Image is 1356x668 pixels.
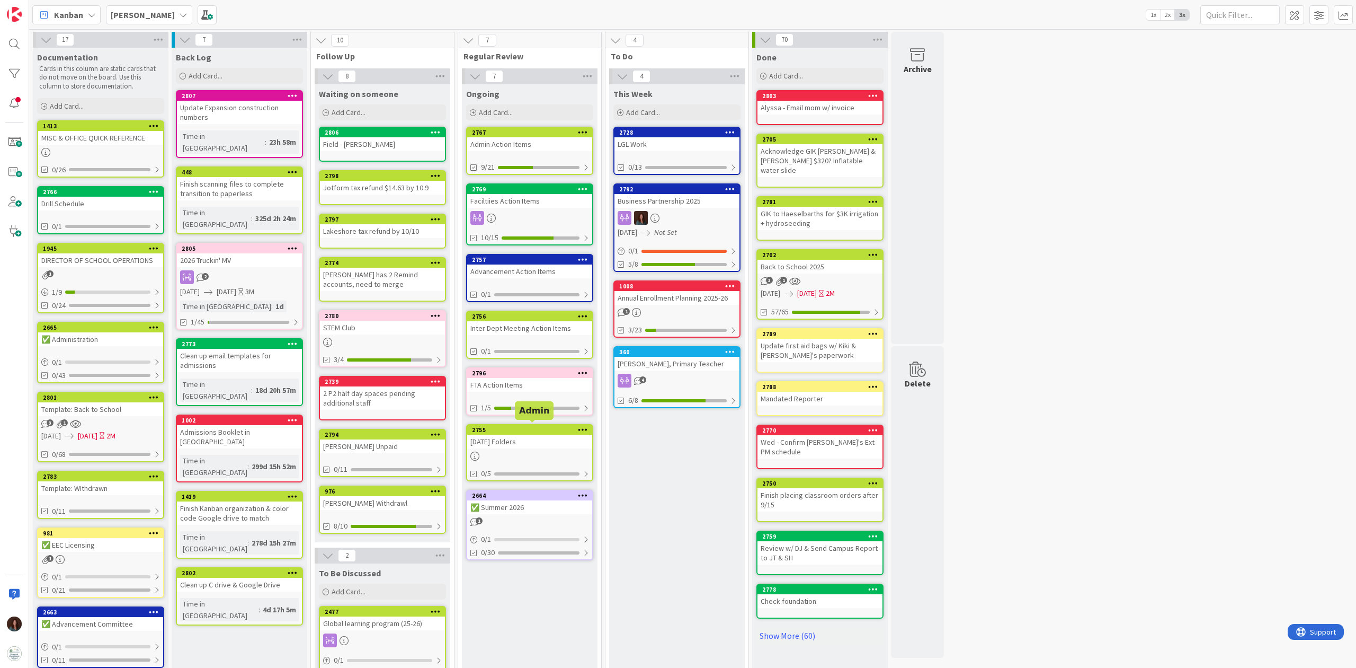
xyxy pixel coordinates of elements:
div: 2798 [320,171,445,181]
div: Acknowledge GIK [PERSON_NAME] & [PERSON_NAME] $320? Inflatable water slide [757,144,882,177]
div: 0/1 [38,356,163,369]
span: 0/30 [481,547,495,558]
span: : [247,537,249,549]
div: 2663✅ Advancement Committee [38,608,163,631]
div: ✅ Summer 2026 [467,500,592,514]
div: 2788 [757,382,882,392]
span: 2x [1161,10,1175,20]
div: Back to School 2025 [757,260,882,274]
div: 325d 2h 24m [253,213,299,224]
div: 1945 [43,245,163,252]
div: ✅ EEC Licensing [38,538,163,552]
div: 2794[PERSON_NAME] Unpaid [320,430,445,453]
span: 10/15 [481,232,498,243]
div: Jotform tax refund $14.63 by 10.9 [320,181,445,195]
span: 3/23 [628,324,642,336]
div: 2788 [762,383,882,391]
div: 2757 [467,255,592,265]
div: Finish placing classroom orders after 9/15 [757,488,882,512]
div: 360[PERSON_NAME], Primary Teacher [614,347,739,371]
div: 2788Mandated Reporter [757,382,882,406]
div: 2798Jotform tax refund $14.63 by 10.9 [320,171,445,195]
div: 2728 [619,129,739,136]
div: FTA Action Items [467,378,592,392]
div: 976 [320,487,445,496]
div: STEM Club [320,321,445,335]
div: 2756 [467,312,592,321]
img: avatar [7,646,22,661]
span: 1 [61,419,68,426]
div: 981 [38,529,163,538]
div: 2769Faciltiies Action Items [467,184,592,208]
div: 27392 P2 half day spaces pending additional staff [320,377,445,410]
span: Follow Up [316,51,441,61]
span: 2 [202,273,209,280]
span: [DATE] [41,430,61,442]
div: 2 P2 half day spaces pending additional staff [320,386,445,410]
div: 1413MISC & OFFICE QUICK REFERENCE [38,121,163,145]
div: 981 [43,530,163,537]
div: Alyssa - Email mom w/ invoice [757,101,882,115]
p: Cards in this column are static cards that do not move on the board. Use this column to store doc... [39,65,162,91]
span: Add Card... [332,108,365,117]
div: 2766 [38,187,163,197]
span: 3x [1175,10,1189,20]
h5: Admin [519,406,549,416]
div: 2767 [467,128,592,137]
span: 3 [766,277,773,284]
div: 2803 [762,92,882,100]
span: 10 [331,34,349,47]
div: 278d 15h 27m [249,537,299,549]
div: 2801 [38,393,163,402]
div: 2774[PERSON_NAME] has 2 Remind accounts, need to merge [320,258,445,291]
span: 0/1 [481,346,491,357]
img: RF [634,211,648,225]
div: 2702Back to School 2025 [757,250,882,274]
span: 0/11 [52,506,66,517]
div: Check foundation [757,594,882,608]
div: 2780 [325,312,445,320]
div: 2770Wed - Confirm [PERSON_NAME]'s Ext PM schedule [757,426,882,459]
span: 5/8 [628,259,638,270]
div: 0/1 [38,570,163,584]
span: Add Card... [769,71,803,81]
div: 2750 [757,479,882,488]
div: 2783 [43,473,163,480]
div: 2807 [182,92,302,100]
span: Add Card... [50,101,84,111]
div: MISC & OFFICE QUICK REFERENCE [38,131,163,145]
div: 1002 [182,417,302,424]
span: 0/11 [334,464,347,475]
div: 2773Clean up email templates for admissions [177,339,302,372]
div: 2797 [320,215,445,224]
div: [PERSON_NAME], Primary Teacher [614,357,739,371]
span: Done [756,52,777,63]
span: : [258,604,260,616]
div: 2702 [762,251,882,259]
span: 1x [1146,10,1161,20]
div: 2759 [757,532,882,541]
div: Review w/ DJ & Send Campus Report to JT & SH [757,541,882,565]
div: 23h 58m [266,136,299,148]
div: Admin Action Items [467,137,592,151]
div: 18d 20h 57m [253,384,299,396]
div: 2783Template: WIthdrawn [38,472,163,495]
div: 28052026 Truckin' MV [177,244,302,267]
div: 2792 [614,184,739,194]
div: [PERSON_NAME] Withdrawl [320,496,445,510]
div: ✅ Administration [38,332,163,346]
span: Add Card... [332,587,365,596]
span: 0 / 1 [628,245,638,257]
span: Regular Review [463,51,588,61]
div: 2757 [472,256,592,263]
div: 2756Inter Dept Meeting Action Items [467,312,592,335]
span: : [271,301,273,312]
span: 0/1 [481,289,491,300]
span: 4 [632,70,650,83]
div: 2477 [325,608,445,616]
span: 57/65 [771,306,789,318]
span: To Be Discussed [319,568,381,578]
span: 0/43 [52,370,66,381]
span: 17 [56,33,74,46]
div: LGL Work [614,137,739,151]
